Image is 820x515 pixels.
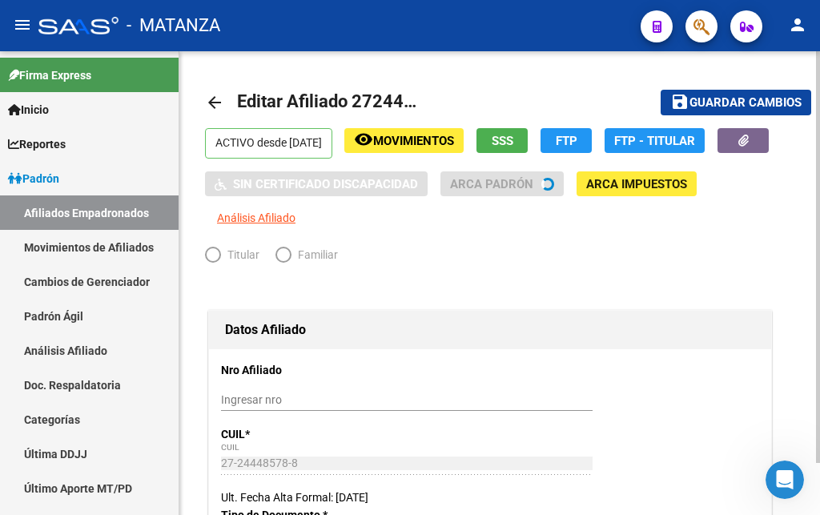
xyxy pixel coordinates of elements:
button: Guardar cambios [661,90,811,115]
span: ARCA Impuestos [586,177,687,191]
button: ARCA Impuestos [577,171,697,196]
div: Ult. Fecha Alta Formal: [DATE] [221,489,759,506]
button: ARCA Padrón [440,171,564,196]
button: Movimientos [344,128,464,153]
button: FTP [541,128,592,153]
span: Sin Certificado Discapacidad [233,177,418,191]
span: Titular [221,246,259,264]
span: Análisis Afiliado [217,211,295,224]
h1: Datos Afiliado [225,317,755,343]
mat-icon: remove_red_eye [354,130,373,149]
button: SSS [476,128,528,153]
mat-icon: person [788,15,807,34]
span: - MATANZA [127,8,220,43]
p: Nro Afiliado [221,361,383,379]
span: SSS [492,134,513,148]
span: FTP - Titular [614,134,695,148]
iframe: Intercom live chat [766,461,804,499]
mat-icon: arrow_back [205,93,224,112]
span: Padrón [8,170,59,187]
span: ARCA Padrón [450,177,533,191]
span: Familiar [291,246,338,264]
span: Reportes [8,135,66,153]
mat-icon: save [670,92,689,111]
button: FTP - Titular [605,128,705,153]
p: CUIL [221,425,383,443]
button: Sin Certificado Discapacidad [205,171,428,196]
span: Guardar cambios [689,96,802,111]
span: Movimientos [373,134,454,148]
p: ACTIVO desde [DATE] [205,128,332,159]
span: Inicio [8,101,49,119]
span: Firma Express [8,66,91,84]
mat-icon: menu [13,15,32,34]
span: Editar Afiliado 27244485788 [237,91,466,111]
span: FTP [556,134,577,148]
mat-radio-group: Elija una opción [205,251,354,264]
